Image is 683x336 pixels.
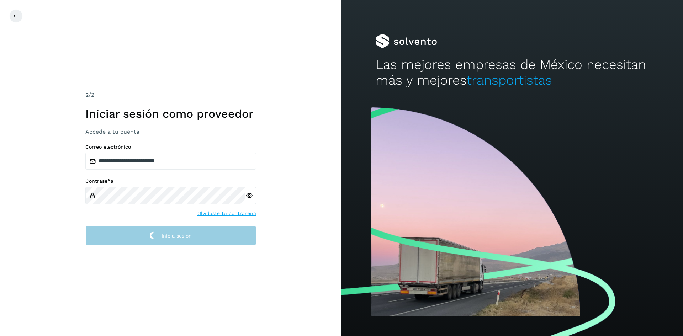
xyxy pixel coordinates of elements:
[85,178,256,184] label: Contraseña
[85,144,256,150] label: Correo electrónico
[197,210,256,217] a: Olvidaste tu contraseña
[162,233,192,238] span: Inicia sesión
[85,128,256,135] h3: Accede a tu cuenta
[85,91,256,99] div: /2
[85,107,256,121] h1: Iniciar sesión como proveedor
[85,91,89,98] span: 2
[467,73,552,88] span: transportistas
[376,57,649,89] h2: Las mejores empresas de México necesitan más y mejores
[85,226,256,245] button: Inicia sesión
